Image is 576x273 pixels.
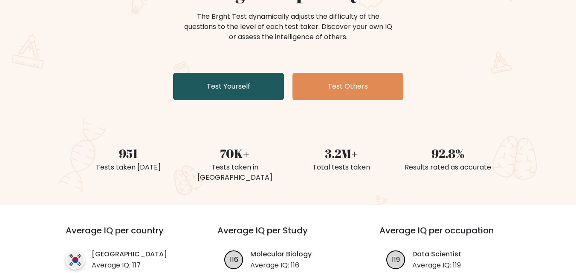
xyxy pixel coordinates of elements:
[92,260,167,270] p: Average IQ: 117
[400,162,496,172] div: Results rated as accurate
[250,249,312,259] a: Molecular Biology
[293,162,390,172] div: Total tests taken
[412,260,461,270] p: Average IQ: 119
[187,144,283,162] div: 70K+
[187,162,283,183] div: Tests taken in [GEOGRAPHIC_DATA]
[66,250,85,270] img: country
[182,11,395,42] div: The Brght Test dynamically adjusts the difficulty of the questions to the level of each test take...
[293,144,390,162] div: 3.2M+
[379,225,521,246] h3: Average IQ per occupation
[217,225,359,246] h3: Average IQ per Study
[392,254,400,264] text: 119
[80,144,177,162] div: 951
[173,73,284,100] a: Test Yourself
[250,260,312,270] p: Average IQ: 116
[292,73,403,100] a: Test Others
[66,225,187,246] h3: Average IQ per country
[412,249,461,259] a: Data Scientist
[229,254,238,264] text: 116
[400,144,496,162] div: 92.8%
[80,162,177,172] div: Tests taken [DATE]
[92,249,167,259] a: [GEOGRAPHIC_DATA]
